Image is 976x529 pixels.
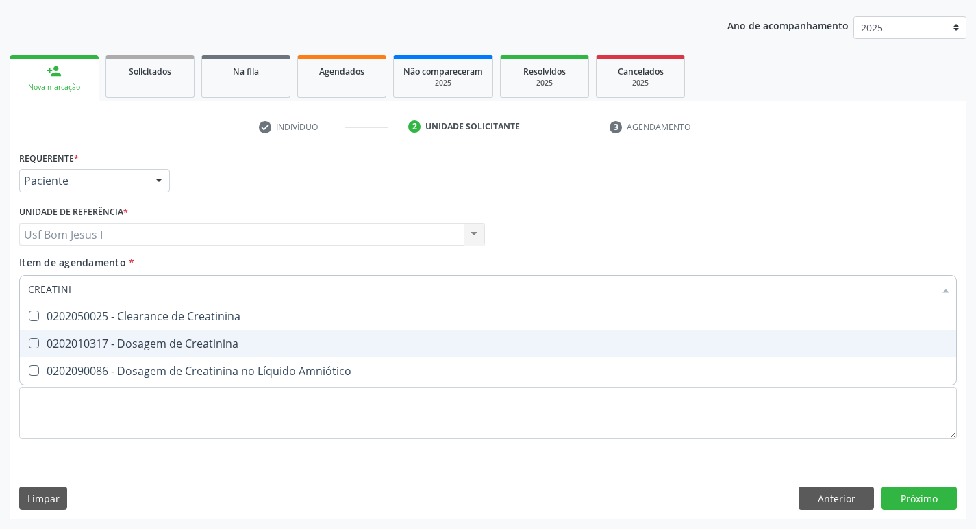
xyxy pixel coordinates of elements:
label: Requerente [19,148,79,169]
div: 2025 [510,78,579,88]
span: Resolvidos [523,66,566,77]
label: Unidade de referência [19,202,128,223]
div: 2025 [403,78,483,88]
div: Unidade solicitante [425,120,520,133]
span: Solicitados [129,66,171,77]
div: 0202090086 - Dosagem de Creatinina no Líquido Amniótico [28,365,948,376]
div: 2 [408,120,421,133]
input: Buscar por procedimentos [28,275,934,302]
button: Próximo [881,487,957,510]
span: Item de agendamento [19,256,126,269]
button: Anterior [799,487,874,510]
span: Não compareceram [403,66,483,77]
p: Ano de acompanhamento [727,16,849,34]
div: 0202010317 - Dosagem de Creatinina [28,338,948,349]
div: 2025 [606,78,675,88]
div: 0202050025 - Clearance de Creatinina [28,311,948,322]
div: person_add [47,64,62,79]
span: Na fila [233,66,259,77]
span: Paciente [24,174,142,188]
div: Nova marcação [19,82,89,92]
span: Agendados [319,66,364,77]
span: Cancelados [618,66,664,77]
